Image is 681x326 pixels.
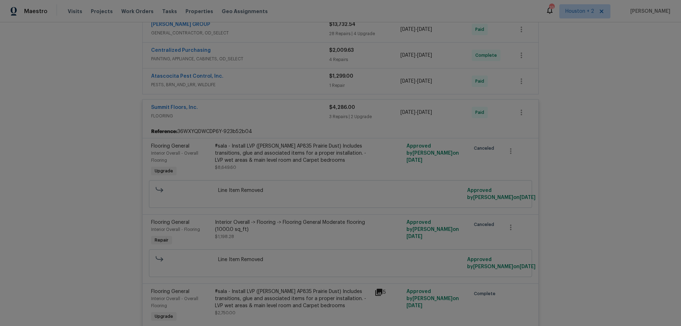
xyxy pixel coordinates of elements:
[565,8,594,15] span: Houston + 2
[215,219,370,233] div: Interior Overall -> Flooring -> Flooring General Moderate flooring (1000.0 sq_ft)
[475,26,487,33] span: Paid
[474,221,497,228] span: Canceled
[222,8,268,15] span: Geo Assignments
[151,105,198,110] a: Summit Floors, Inc.
[152,167,176,175] span: Upgrade
[520,264,536,269] span: [DATE]
[400,52,432,59] span: -
[151,144,189,149] span: Flooring General
[218,187,463,194] span: Line Item Removed
[215,311,236,315] span: $2,750.00
[151,227,200,232] span: Interior Overall - Flooring
[329,30,400,37] div: 28 Repairs | 4 Upgrade
[329,56,400,63] div: 4 Repairs
[24,8,48,15] span: Maestro
[215,143,370,164] div: #sala - Install LVP ([PERSON_NAME] AP835 Prairie Dust) Includes transitions, glue and associated ...
[151,151,198,162] span: Interior Overall - Overall Flooring
[151,74,223,79] a: Atascocita Pest Control, Inc.
[162,9,177,14] span: Tasks
[329,22,355,27] span: $13,732.54
[329,82,400,89] div: 1 Repair
[406,220,459,239] span: Approved by [PERSON_NAME] on
[186,8,213,15] span: Properties
[218,256,463,263] span: Line Item Removed
[151,29,329,37] span: GENERAL_CONTRACTOR, OD_SELECT
[215,288,370,309] div: #sala - Install LVP ([PERSON_NAME] AP835 Prairie Dust) Includes transitions, glue and associated ...
[400,109,432,116] span: -
[215,165,236,170] span: $8,649.60
[151,220,189,225] span: Flooring General
[215,234,234,239] span: $1,198.28
[400,78,432,85] span: -
[474,290,498,297] span: Complete
[329,74,353,79] span: $1,299.00
[68,8,82,15] span: Visits
[151,22,210,27] a: [PERSON_NAME] GROUP
[406,144,459,163] span: Approved by [PERSON_NAME] on
[467,188,536,200] span: Approved by [PERSON_NAME] on
[151,289,189,294] span: Flooring General
[520,195,536,200] span: [DATE]
[143,125,538,138] div: 36WXYQDWCDP6Y-923b52b04
[406,158,422,163] span: [DATE]
[417,79,432,84] span: [DATE]
[121,8,154,15] span: Work Orders
[406,234,422,239] span: [DATE]
[474,145,497,152] span: Canceled
[151,55,329,62] span: PAINTING, APPLIANCE, CABINETS, OD_SELECT
[400,79,415,84] span: [DATE]
[329,105,355,110] span: $4,286.00
[417,110,432,115] span: [DATE]
[329,113,400,120] div: 3 Repairs | 2 Upgrade
[400,53,415,58] span: [DATE]
[406,303,422,308] span: [DATE]
[475,52,500,59] span: Complete
[329,48,354,53] span: $2,009.63
[406,289,459,308] span: Approved by [PERSON_NAME] on
[627,8,670,15] span: [PERSON_NAME]
[152,237,171,244] span: Repair
[151,48,211,53] a: Centralized Purchasing
[151,128,177,135] b: Reference:
[91,8,113,15] span: Projects
[400,26,432,33] span: -
[400,27,415,32] span: [DATE]
[151,297,198,308] span: Interior Overall - Overall Flooring
[375,288,402,297] div: 5
[151,112,329,120] span: FLOORING
[475,109,487,116] span: Paid
[467,257,536,269] span: Approved by [PERSON_NAME] on
[400,110,415,115] span: [DATE]
[151,81,329,88] span: PESTS, BRN_AND_LRR, WILDLIFE
[549,4,554,11] div: 19
[417,27,432,32] span: [DATE]
[475,78,487,85] span: Paid
[152,313,176,320] span: Upgrade
[417,53,432,58] span: [DATE]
